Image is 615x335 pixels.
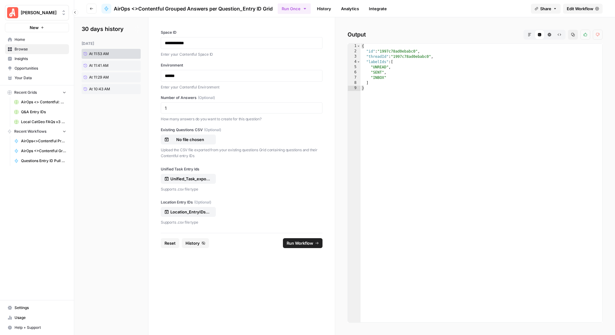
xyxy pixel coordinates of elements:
span: History [186,240,200,246]
a: AirOps <> Contentful: Create FAQ List 2 Grid [11,97,69,107]
div: 6 [348,70,361,75]
span: (Optional) [198,95,215,101]
div: 4 [348,59,361,65]
p: Supports .csv file type [161,186,322,192]
span: AirOps <> Contentful: Create FAQ List 2 Grid [21,99,66,105]
label: Space ID [161,30,322,35]
span: Reset [164,240,176,246]
a: Analytics [337,4,363,14]
span: At 11:29 AM [89,75,109,80]
a: Your Data [5,73,69,83]
p: How many answers do you want to create for this question? [161,116,322,122]
a: At 11:29 AM [82,72,128,82]
a: History [313,4,335,14]
span: AirOps <>Contentful Grouped Answers per Question_Entry ID Grid [114,5,273,12]
label: Unified Task Entry Ids [161,166,322,172]
a: AirOps <>Contentful Grouped Answers per Question [11,146,69,156]
span: Share [540,6,551,12]
button: Share [531,4,561,14]
span: (Optional) [204,127,221,133]
span: At 11:41 AM [89,63,109,68]
a: Opportunities [5,63,69,73]
span: Settings [15,305,66,311]
p: Location_EntryIDs_Master_091225.csv [170,209,210,215]
span: [PERSON_NAME] [21,10,58,16]
div: 7 [348,75,361,80]
label: Number of Answers [161,95,322,101]
label: Existing Questions CSV [161,127,322,133]
span: Recent Workflows [14,129,46,134]
a: Questions Entry ID Pull Workflow [11,156,69,166]
h2: 30 days history [82,25,141,33]
span: Opportunities [15,66,66,71]
button: Help + Support [5,323,69,333]
div: 5 [348,65,361,70]
label: Location Entry IDs [161,200,322,205]
a: Settings [5,303,69,313]
div: 2 [348,49,361,54]
button: Workspace: Angi [5,5,69,20]
span: Run Workflow [287,240,313,246]
span: Questions Entry ID Pull Workflow [21,158,66,164]
a: At 11:53 AM [82,49,128,59]
span: Recent Grids [14,90,37,95]
span: Home [15,37,66,42]
a: AirOps<>Contentful Pro Location Update Location Fix [11,136,69,146]
span: Your Data [15,75,66,81]
a: Q&A Entry IDs [11,107,69,117]
span: At 10:43 AM [89,86,110,92]
span: Toggle code folding, rows 1 through 9 [357,44,360,49]
div: 8 [348,80,361,86]
button: Recent Workflows [5,127,69,136]
a: At 11:41 AM [82,61,128,71]
span: At 11:53 AM [89,51,109,57]
p: Enter your Contentful Environment [161,84,322,90]
a: Browse [5,44,69,54]
span: AirOps<>Contentful Pro Location Update Location Fix [21,138,66,144]
a: AirOps <>Contentful Grouped Answers per Question_Entry ID Grid [101,4,273,14]
p: Enter your Contentful Space ID [161,51,322,58]
span: Help + Support [15,325,66,330]
a: Edit Workflow [563,4,603,14]
button: Unified_Task_export_071025.csv [161,174,216,184]
button: New [5,23,69,32]
p: Supports .csv file type [161,219,322,225]
button: Location_EntryIDs_Master_091225.csv [161,207,216,217]
p: No file chosen [170,136,210,143]
a: Local CatGeo FAQs v3 Grid [11,117,69,127]
button: Recent Grids [5,88,69,97]
div: 3 [348,54,361,59]
button: Run Once [278,3,311,14]
a: Home [5,35,69,45]
span: AirOps <>Contentful Grouped Answers per Question [21,148,66,154]
button: History [182,238,209,248]
a: Insights [5,54,69,64]
img: Angi Logo [7,7,18,18]
span: Insights [15,56,66,62]
span: (Optional) [194,200,211,205]
span: Q&A Entry IDs [21,109,66,115]
div: [DATE] [82,41,141,46]
a: At 10:43 AM [82,84,128,94]
label: Environment [161,62,322,68]
button: Reset [161,238,179,248]
a: Integrate [365,4,391,14]
span: Toggle code folding, rows 4 through 8 [357,59,360,65]
p: Upload the CSV file exported from your existing questions Grid containing questions and their Con... [161,147,322,159]
p: Unified_Task_export_071025.csv [170,176,210,182]
span: Browse [15,46,66,52]
h2: Output [348,30,603,40]
span: New [30,24,39,31]
div: 9 [348,86,361,91]
span: Usage [15,315,66,320]
a: Usage [5,313,69,323]
span: Edit Workflow [567,6,593,12]
button: Run Workflow [283,238,322,248]
div: 1 [348,44,361,49]
button: No file chosen [161,135,216,144]
span: Local CatGeo FAQs v3 Grid [21,119,66,125]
